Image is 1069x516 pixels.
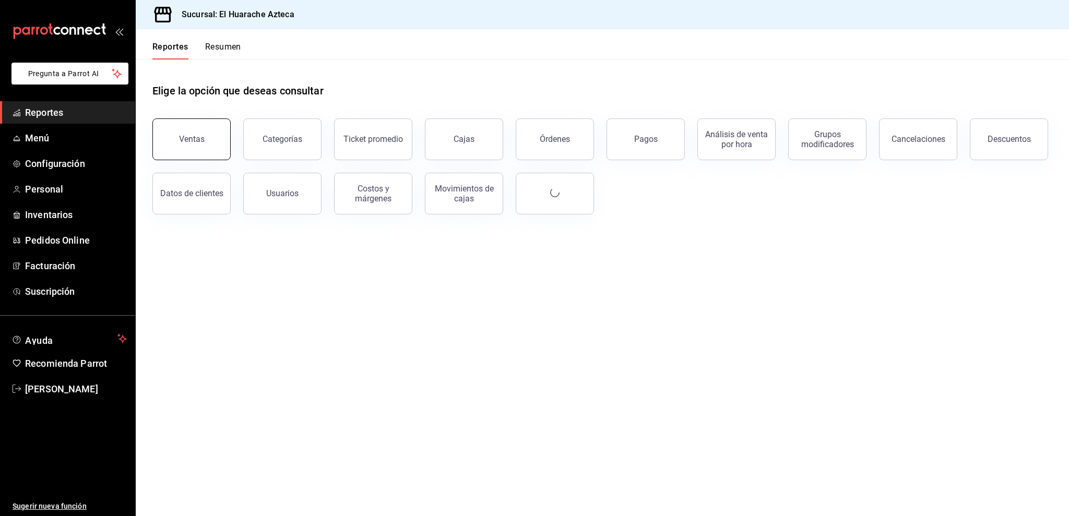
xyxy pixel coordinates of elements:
h3: Sucursal: El Huarache Azteca [173,8,294,21]
div: Ticket promedio [343,134,403,144]
button: Movimientos de cajas [425,173,503,214]
span: Recomienda Parrot [25,356,127,370]
button: Reportes [152,42,188,59]
a: Pregunta a Parrot AI [7,76,128,87]
span: Ayuda [25,332,113,345]
h1: Elige la opción que deseas consultar [152,83,324,99]
div: Categorías [263,134,302,144]
div: Pagos [634,134,658,144]
button: Grupos modificadores [788,118,866,160]
div: navigation tabs [152,42,241,59]
span: Sugerir nueva función [13,501,127,512]
span: Pedidos Online [25,233,127,247]
div: Grupos modificadores [795,129,860,149]
span: Reportes [25,105,127,119]
div: Datos de clientes [160,188,223,198]
button: Usuarios [243,173,322,214]
button: Ventas [152,118,231,160]
div: Cajas [454,133,475,146]
a: Cajas [425,118,503,160]
div: Movimientos de cajas [432,184,496,203]
button: Resumen [205,42,241,59]
button: Pregunta a Parrot AI [11,63,128,85]
button: Costos y márgenes [334,173,412,214]
span: Suscripción [25,284,127,298]
span: Inventarios [25,208,127,222]
button: Órdenes [516,118,594,160]
span: Personal [25,182,127,196]
button: Categorías [243,118,322,160]
div: Descuentos [988,134,1031,144]
button: open_drawer_menu [115,27,123,35]
div: Usuarios [266,188,299,198]
span: Facturación [25,259,127,273]
div: Costos y márgenes [341,184,406,203]
div: Análisis de venta por hora [704,129,769,149]
span: Menú [25,131,127,145]
div: Cancelaciones [892,134,945,144]
span: Configuración [25,157,127,171]
div: Ventas [179,134,205,144]
button: Análisis de venta por hora [697,118,776,160]
button: Pagos [607,118,685,160]
button: Datos de clientes [152,173,231,214]
button: Cancelaciones [879,118,957,160]
button: Ticket promedio [334,118,412,160]
span: Pregunta a Parrot AI [28,68,112,79]
button: Descuentos [970,118,1048,160]
div: Órdenes [540,134,570,144]
span: [PERSON_NAME] [25,382,127,396]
